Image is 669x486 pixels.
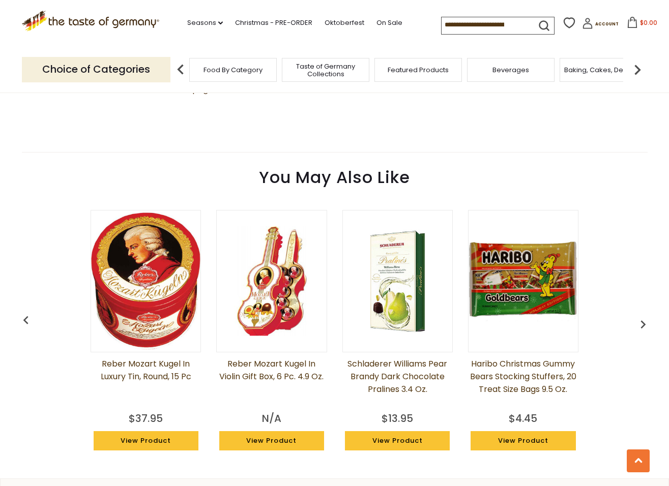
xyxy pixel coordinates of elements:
a: View Product [471,431,575,450]
img: previous arrow [18,312,34,328]
div: $13.95 [382,411,413,426]
p: Choice of Categories [22,57,170,82]
div: You May Also Like [20,153,649,197]
img: next arrow [627,59,648,80]
div: $4.45 [509,411,537,426]
a: Reber Mozart Kugel in Luxury Tin, Round, 15 pc [91,357,201,408]
a: Taste of Germany Collections [285,63,366,78]
a: View Product [94,431,198,450]
img: Reber Mozart Kugel in Luxury Tin, Round, 15 pc [91,212,200,350]
a: Baking, Cakes, Desserts [564,66,643,74]
span: $0.00 [640,18,657,27]
a: Featured Products [388,66,449,74]
img: Schladerer Williams Pear Brandy Dark Chocolate Pralines 3.4 oz. [343,227,452,336]
img: Haribo Christmas Gummy Bears Stocking Stuffers, 20 Treat Size Bags 9.5 oz. [469,227,578,336]
a: Schladerer Williams Pear Brandy Dark Chocolate Pralines 3.4 oz. [342,357,453,408]
div: $37.95 [129,411,163,426]
span: Account [595,21,619,27]
a: Christmas - PRE-ORDER [235,17,312,28]
div: N/A [262,411,281,426]
a: Food By Category [203,66,263,74]
a: Reber Mozart Kugel in Violin Gift Box, 6 pc. 4.9 oz. [216,357,327,408]
a: View Product [219,431,324,450]
img: previous arrow [170,59,191,80]
a: Haribo Christmas Gummy Bears Stocking Stuffers, 20 Treat Size Bags 9.5 oz. [468,357,578,408]
img: Reber Mozart Kugel in Violin Gift Box, 6 pc. 4.9 oz. [217,227,326,336]
a: On Sale [376,17,402,28]
a: Oktoberfest [325,17,364,28]
a: View Product [345,431,450,450]
a: Account [582,18,619,33]
img: previous arrow [635,316,651,332]
a: Beverages [492,66,529,74]
button: $0.00 [621,17,664,32]
a: Seasons [187,17,223,28]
